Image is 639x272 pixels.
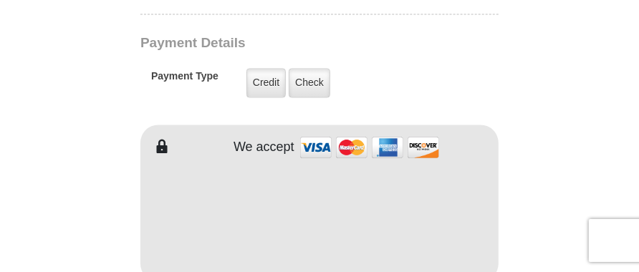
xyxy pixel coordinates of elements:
label: Credit [246,69,286,98]
img: credit cards accepted [298,132,441,163]
h3: Payment Details [140,36,506,52]
label: Check [289,69,330,98]
h4: We accept [234,140,294,156]
h5: Payment Type [151,71,218,90]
